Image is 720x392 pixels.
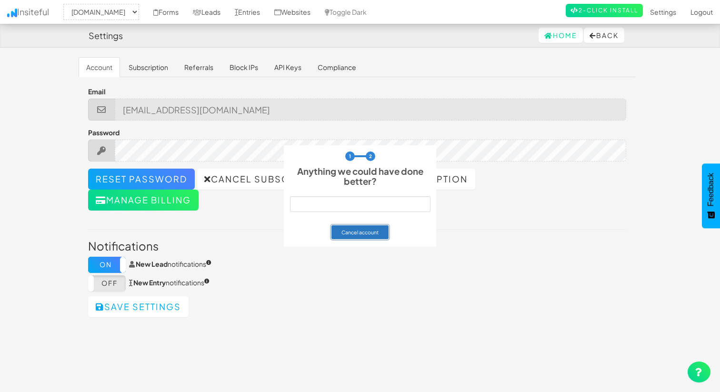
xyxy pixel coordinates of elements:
button: Cancel account [331,225,389,239]
button: Feedback - Show survey [702,163,720,228]
h2: Anything we could have done better? [290,167,430,186]
li: 2 [366,151,375,161]
li: 1 [345,151,355,161]
span: Feedback [707,173,715,206]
